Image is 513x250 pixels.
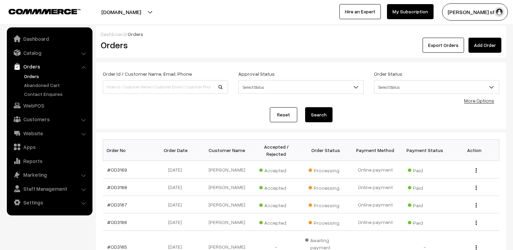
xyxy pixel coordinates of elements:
a: Reports [9,155,90,167]
a: More Options [464,98,494,103]
a: #OD3169 [107,167,127,173]
span: Select Status [374,80,499,94]
div: / [101,30,501,38]
th: Order Status [301,140,351,161]
td: [PERSON_NAME] [202,178,252,196]
th: Action [450,140,499,161]
a: Website [9,127,90,139]
a: Dashboard [101,31,126,37]
a: Apps [9,141,90,153]
button: Export Orders [423,38,464,53]
td: [DATE] [152,161,202,178]
img: Menu [476,245,477,250]
span: Accepted [259,165,293,174]
th: Accepted / Rejected [251,140,301,161]
th: Payment Status [400,140,450,161]
span: Select Status [238,80,364,94]
th: Payment Method [351,140,400,161]
td: [PERSON_NAME] [202,196,252,213]
td: [DATE] [152,178,202,196]
a: #OD3166 [107,219,127,225]
input: Order Id / Customer Name / Customer Email / Customer Phone [103,80,228,94]
span: Processing [309,165,343,174]
img: COMMMERCE [9,9,80,14]
a: WebPOS [9,99,90,112]
td: [PERSON_NAME] [202,161,252,178]
h2: Orders [101,40,227,50]
td: Online payment [351,196,400,213]
span: Paid [408,200,442,209]
button: [DOMAIN_NAME] [77,3,165,21]
td: [DATE] [152,196,202,213]
span: Processing [309,200,343,209]
a: Abandoned Cart [22,82,90,89]
label: Approval Status [238,70,275,77]
td: [DATE] [152,213,202,231]
a: Customers [9,113,90,125]
a: My Subscription [387,4,434,19]
a: Settings [9,196,90,209]
img: Menu [476,203,477,208]
th: Order No [103,140,153,161]
span: Accepted [259,200,293,209]
a: Hire an Expert [339,4,381,19]
label: Order Id / Customer Name, Email, Phone [103,70,192,77]
button: [PERSON_NAME] sha… [442,3,508,21]
img: Menu [476,186,477,190]
a: Staff Management [9,183,90,195]
a: Add Order [468,38,501,53]
a: #OD3165 [107,244,127,250]
span: Orders [128,31,143,37]
span: Select Status [374,81,499,93]
span: Accepted [259,217,293,226]
img: Menu [476,168,477,173]
a: Catalog [9,47,90,59]
a: Marketing [9,168,90,181]
td: Online payment [351,161,400,178]
a: Contact Enquires [22,90,90,98]
span: Select Status [239,81,363,93]
a: #OD3167 [107,202,127,208]
span: Paid [408,165,442,174]
a: Dashboard [9,33,90,45]
span: Paid [408,217,442,226]
img: user [494,7,504,17]
a: Orders [9,60,90,73]
span: Paid [408,183,442,191]
a: Orders [22,73,90,80]
img: Menu [476,221,477,225]
label: Order Status [374,70,402,77]
th: Customer Name [202,140,252,161]
a: COMMMERCE [9,7,68,15]
td: [PERSON_NAME] [202,213,252,231]
td: Online payment [351,178,400,196]
a: #OD3168 [107,184,127,190]
button: Search [305,107,333,122]
th: Order Date [152,140,202,161]
td: Online payment [351,213,400,231]
span: Accepted [259,183,293,191]
a: Reset [270,107,297,122]
span: Processing [309,183,343,191]
span: Processing [309,217,343,226]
